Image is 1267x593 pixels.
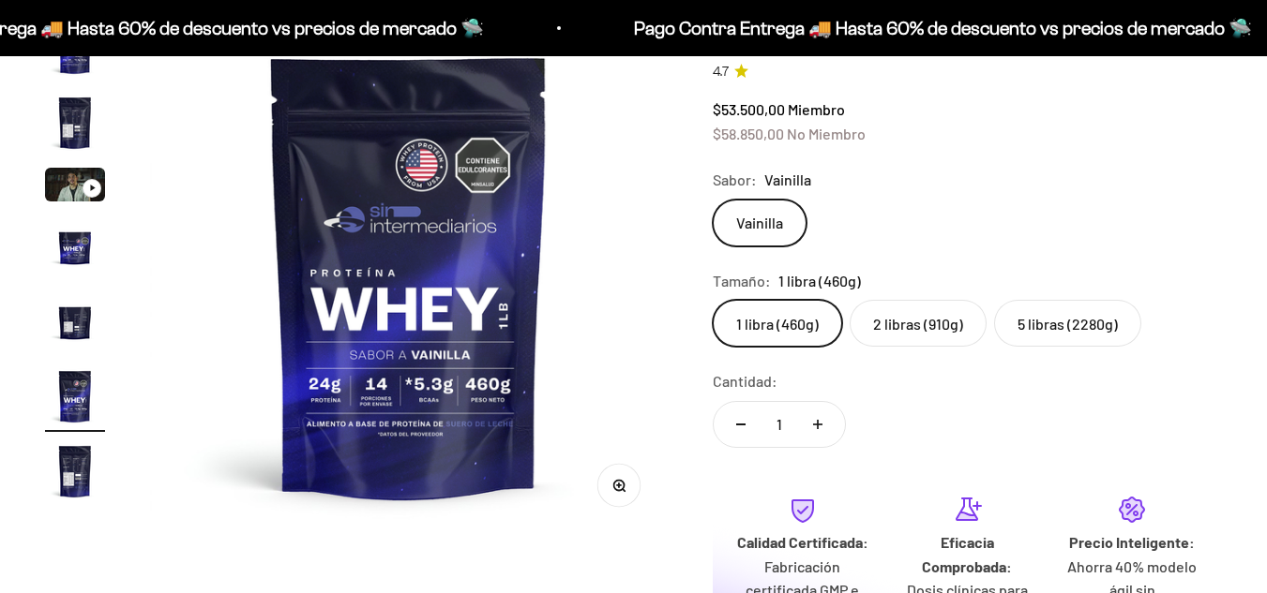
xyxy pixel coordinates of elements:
button: Ir al artículo 7 [45,441,105,507]
legend: Tamaño: [713,269,771,293]
label: Cantidad: [713,369,777,393]
legend: Sabor: [713,168,757,192]
button: Ir al artículo 3 [45,168,105,207]
span: No Miembro [787,125,866,142]
button: Ir al artículo 5 [45,291,105,357]
button: Reducir cantidad [714,402,768,447]
button: Aumentar cantidad [791,402,845,447]
span: Miembro [788,100,845,118]
span: 1 libra (460g) [778,269,861,293]
img: Proteína Whey - Vainilla [45,291,105,351]
span: $53.500,00 [713,100,785,118]
img: Proteína Whey - Vainilla [45,366,105,426]
img: Proteína Whey - Vainilla [45,216,105,276]
span: $58.850,00 [713,125,784,142]
img: Proteína Whey - Vainilla [150,18,668,535]
p: Pago Contra Entrega 🚚 Hasta 60% de descuento vs precios de mercado 🛸 [627,13,1245,43]
strong: Precio Inteligente: [1069,533,1195,551]
strong: Eficacia Comprobada: [922,533,1012,575]
button: Ir al artículo 2 [45,93,105,158]
strong: Calidad Certificada: [737,533,868,551]
span: Vainilla [764,168,811,192]
a: 4.74.7 de 5.0 estrellas [713,62,1222,82]
img: Proteína Whey - Vainilla [45,93,105,153]
button: Ir al artículo 4 [45,216,105,282]
button: Ir al artículo 6 [45,366,105,432]
span: 4.7 [713,62,729,82]
img: Proteína Whey - Vainilla [45,441,105,501]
